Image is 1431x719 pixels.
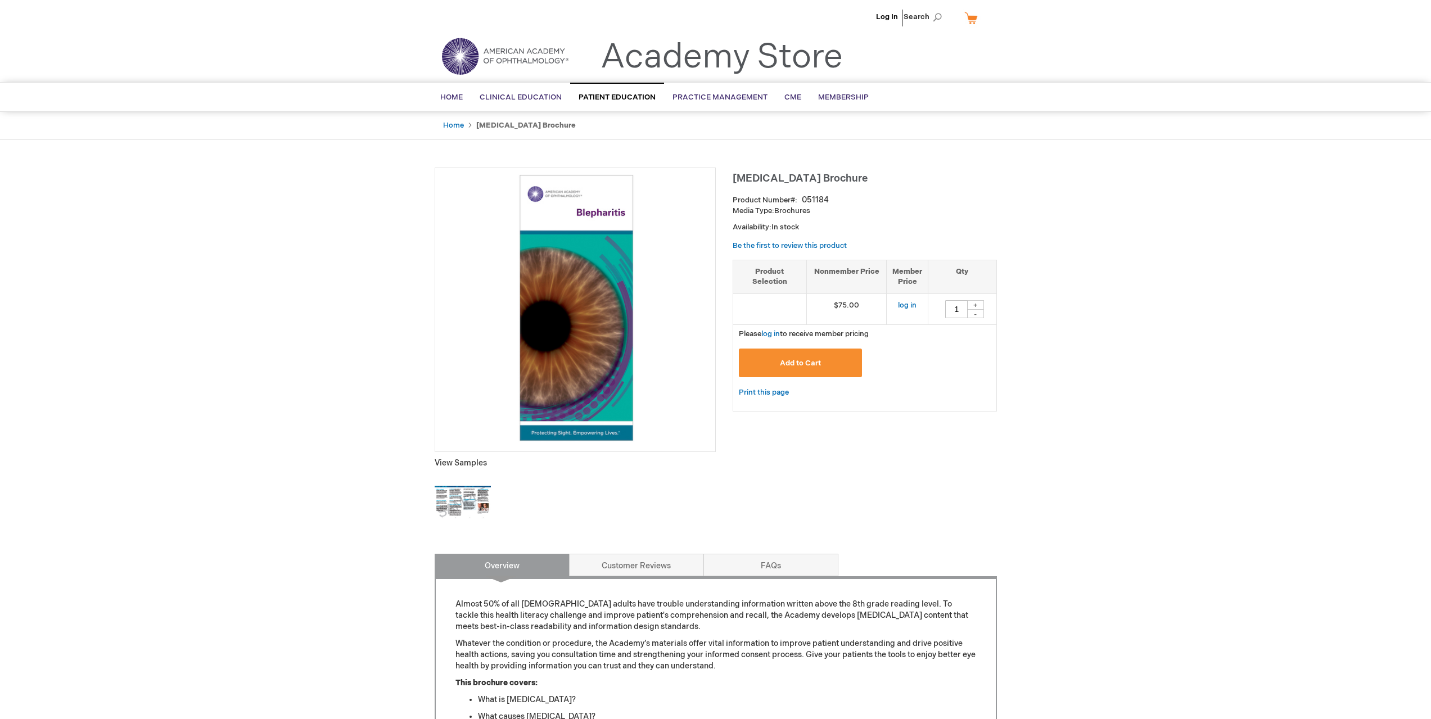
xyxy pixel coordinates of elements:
strong: [MEDICAL_DATA] Brochure [476,121,576,130]
a: Overview [435,554,570,576]
span: Please to receive member pricing [739,329,869,338]
a: Customer Reviews [569,554,704,576]
span: Clinical Education [480,93,562,102]
p: View Samples [435,458,716,469]
span: In stock [771,223,799,232]
p: Whatever the condition or procedure, the Academy’s materials offer vital information to improve p... [455,638,976,672]
strong: Product Number [733,196,797,205]
th: Nonmember Price [806,260,887,293]
button: Add to Cart [739,349,863,377]
p: Almost 50% of all [DEMOGRAPHIC_DATA] adults have trouble understanding information written above ... [455,599,976,632]
span: Practice Management [672,93,768,102]
a: FAQs [703,554,838,576]
img: Blepharitis Brochure [441,174,710,442]
a: log in [898,301,917,310]
div: - [967,309,984,318]
span: Home [440,93,463,102]
div: + [967,300,984,310]
td: $75.00 [806,293,887,324]
span: Patient Education [579,93,656,102]
th: Member Price [887,260,928,293]
a: Log In [876,12,898,21]
span: CME [784,93,801,102]
span: [MEDICAL_DATA] Brochure [733,173,868,184]
a: log in [761,329,780,338]
a: Academy Store [601,37,843,78]
p: Brochures [733,206,997,216]
a: Home [443,121,464,130]
li: What is [MEDICAL_DATA]? [478,694,976,706]
div: 051184 [802,195,829,206]
a: Be the first to review this product [733,241,847,250]
th: Qty [928,260,996,293]
span: Add to Cart [780,359,821,368]
span: Search [904,6,946,28]
th: Product Selection [733,260,807,293]
input: Qty [945,300,968,318]
p: Availability: [733,222,997,233]
img: Click to view [435,474,491,531]
strong: Media Type: [733,206,774,215]
strong: This brochure covers: [455,678,538,688]
a: Print this page [739,386,789,400]
span: Membership [818,93,869,102]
